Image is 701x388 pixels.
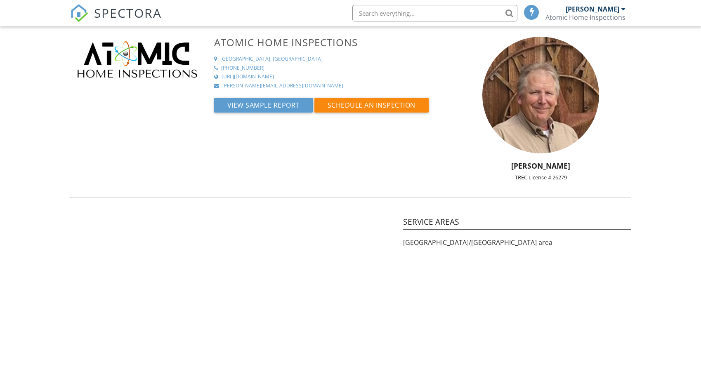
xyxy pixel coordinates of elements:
[403,216,631,230] h4: Service Areas
[70,11,162,28] a: SPECTORA
[214,65,441,72] a: [PHONE_NUMBER]
[566,5,619,13] div: [PERSON_NAME]
[214,37,441,48] h3: Atomic Home Inspections
[222,82,343,89] div: [PERSON_NAME][EMAIL_ADDRESS][DOMAIN_NAME]
[70,37,202,86] img: logoAtomic.JPEG
[220,56,323,63] div: [GEOGRAPHIC_DATA], [GEOGRAPHIC_DATA]
[314,98,429,113] button: Schedule an Inspection
[446,174,636,181] div: TREC License # 26279
[214,103,314,112] a: View Sample Report
[314,103,429,112] a: Schedule an Inspection
[352,5,517,21] input: Search everything...
[214,98,313,113] button: View Sample Report
[70,4,88,22] img: The Best Home Inspection Software - Spectora
[94,4,162,21] span: SPECTORA
[482,37,599,153] img: me.jpg
[446,162,636,170] h5: [PERSON_NAME]
[221,65,264,72] div: [PHONE_NUMBER]
[545,13,625,21] div: Atomic Home Inspections
[222,73,274,80] div: [URL][DOMAIN_NAME]
[403,238,631,247] p: [GEOGRAPHIC_DATA]/[GEOGRAPHIC_DATA] area
[214,82,441,89] a: [PERSON_NAME][EMAIL_ADDRESS][DOMAIN_NAME]
[214,73,441,80] a: [URL][DOMAIN_NAME]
